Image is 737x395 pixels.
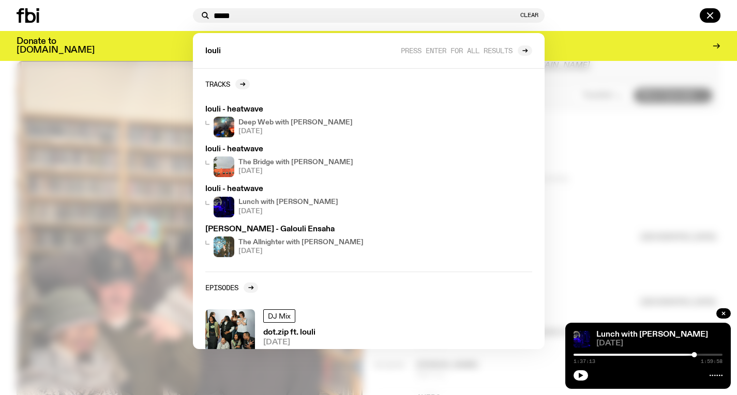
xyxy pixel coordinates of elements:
h3: Donate to [DOMAIN_NAME] [17,37,95,55]
span: [DATE] [263,339,315,346]
span: louli [205,48,221,55]
h4: The Bridge with [PERSON_NAME] [238,159,353,166]
a: Lunch with [PERSON_NAME] [596,330,708,339]
h3: louli - heatwave [205,106,396,114]
img: izzy is posed with peace sign in front of graffiti wall [214,236,234,257]
button: Clear [520,12,538,18]
h3: dot.zip ft. louli [263,329,315,337]
span: [DATE] [596,340,723,347]
h3: louli - heatwave [205,146,396,153]
span: [DATE] [238,208,338,215]
span: [DATE] [238,168,353,175]
span: [DATE] [238,128,353,135]
h3: louli - heatwave [205,185,396,193]
h4: Deep Web with [PERSON_NAME] [238,119,353,126]
a: Episodes [205,282,258,293]
a: [PERSON_NAME] - Galouli Ensahaizzy is posed with peace sign in front of graffiti wallThe Allnight... [201,222,400,261]
a: louli - heatwaveThe Bridge with [PERSON_NAME][DATE] [201,141,400,181]
h2: Tracks [205,80,230,88]
span: Press enter for all results [401,46,513,54]
span: [DATE] [238,248,364,255]
span: 1:59:58 [701,359,723,364]
a: Press enter for all results [401,45,532,56]
a: DJ Mixdot.zip ft. louli[DATE] [201,305,536,363]
h2: Episodes [205,283,238,291]
a: Tracks [205,79,250,89]
h4: The Allnighter with [PERSON_NAME] [238,239,364,246]
a: louli - heatwaveDeep Web with [PERSON_NAME][DATE] [201,102,400,141]
span: 1:37:13 [574,359,595,364]
h4: Lunch with [PERSON_NAME] [238,199,338,206]
h3: [PERSON_NAME] - Galouli Ensaha [205,226,396,233]
a: louli - heatwaveLunch with [PERSON_NAME][DATE] [201,181,400,221]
